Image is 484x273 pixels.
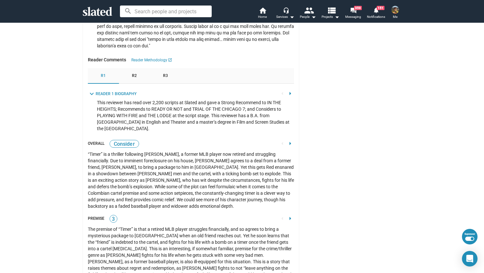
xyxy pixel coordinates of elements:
[310,13,317,21] mat-icon: arrow_drop_down
[387,5,403,21] button: Chandler FreelanderMe
[297,6,319,21] button: People
[88,90,136,98] button: toggle Reader
[319,6,342,21] button: Projects
[377,6,384,10] span: 151
[333,13,341,21] mat-icon: arrow_drop_down
[365,6,387,21] a: 151Notifications
[304,6,313,15] mat-icon: people
[131,57,172,63] a: Reader Methodology
[88,151,294,209] div: “Timer” is a thriller following [PERSON_NAME], a former MLB player now retired and struggling fin...
[286,90,294,97] mat-icon: arrow_right
[373,7,379,13] mat-icon: notifications
[278,215,286,222] mat-icon: arrow_left
[393,13,397,21] span: Me
[251,6,274,21] a: Home
[88,57,131,63] div: Reader Comments
[283,7,289,13] mat-icon: headset_mic
[465,233,475,235] div: Superuser
[286,140,294,147] mat-icon: arrow_right
[120,6,212,17] input: Search people and projects
[259,6,266,14] mat-icon: home
[278,90,286,97] mat-icon: arrow_left
[132,73,137,79] span: R2
[88,141,104,146] div: Overall
[258,13,267,21] span: Home
[101,73,106,79] span: R1
[354,6,362,10] span: 359
[286,215,294,222] mat-icon: arrow_right
[367,13,385,21] span: Notifications
[288,13,296,21] mat-icon: arrow_drop_down
[278,140,286,147] mat-icon: arrow_left
[110,216,117,222] span: 3
[322,13,339,21] span: Projects
[350,7,356,13] mat-icon: forum
[168,57,172,63] mat-icon: launch
[345,13,361,21] span: Messaging
[462,251,478,267] div: Open Intercom Messenger
[88,99,294,132] mat-tree-node: This reviewer has read over 2,200 scripts at Slated and gave a Strong Recommend to IN THE HEIGHTS...
[96,92,136,97] div: Reader 1 Biography
[114,141,135,147] span: CONSIDER
[163,73,168,79] span: R3
[276,13,294,21] div: Services
[88,90,96,98] mat-icon: expand_more
[326,6,336,15] mat-icon: view_list
[88,216,104,221] div: Premise
[342,6,365,21] a: 359Messaging
[300,13,316,21] div: People
[462,229,478,244] button: Superuser
[274,6,297,21] button: Services
[391,6,399,14] img: Chandler Freelander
